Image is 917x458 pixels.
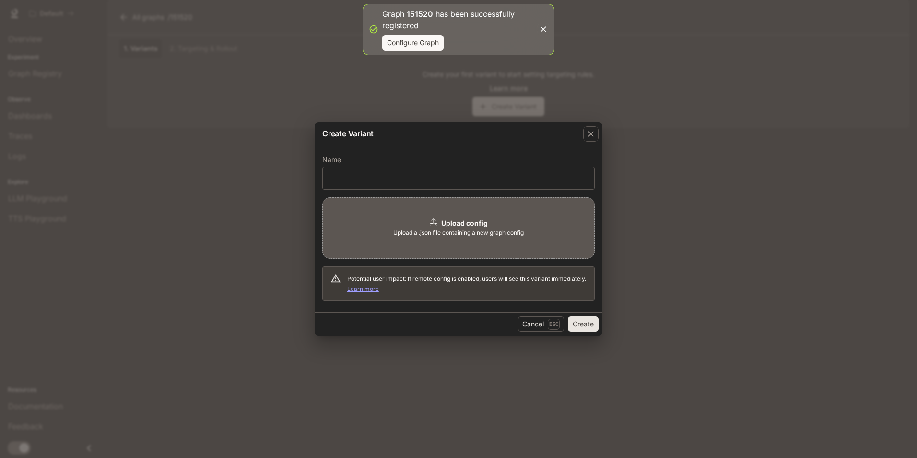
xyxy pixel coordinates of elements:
[347,275,586,292] span: Potential user impact: If remote config is enabled, users will see this variant immediately.
[322,128,374,139] p: Create Variant
[568,316,599,332] button: Create
[382,8,535,31] p: Graph has been successfully registered
[548,319,560,329] p: Esc
[407,9,433,19] p: 151520
[347,285,379,292] a: Learn more
[393,228,524,238] span: Upload a .json file containing a new graph config
[518,316,564,332] button: CancelEsc
[322,157,341,163] p: Name
[382,35,444,51] button: Configure Graph
[441,219,488,227] b: Upload config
